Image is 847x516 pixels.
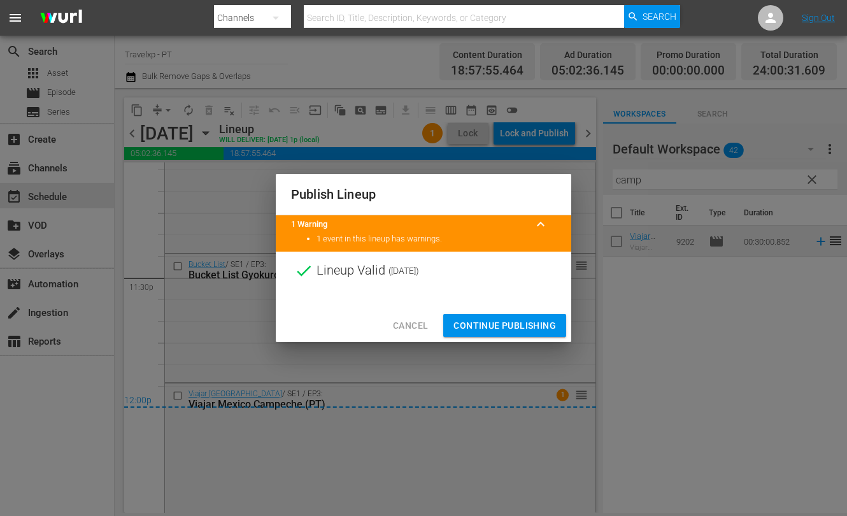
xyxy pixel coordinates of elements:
div: Lineup Valid [276,252,571,290]
li: 1 event in this lineup has warnings. [317,233,556,245]
img: ans4CAIJ8jUAAAAAAAAAAAAAAAAAAAAAAAAgQb4GAAAAAAAAAAAAAAAAAAAAAAAAJMjXAAAAAAAAAAAAAAAAAAAAAAAAgAT5G... [31,3,92,33]
button: Continue Publishing [443,314,566,338]
title: 1 Warning [291,219,525,231]
button: keyboard_arrow_up [525,209,556,240]
span: Continue Publishing [453,318,556,334]
span: menu [8,10,23,25]
span: keyboard_arrow_up [533,217,548,232]
a: Sign Out [802,13,835,23]
span: Search [643,5,676,28]
span: ( [DATE] ) [388,261,419,280]
h2: Publish Lineup [291,184,556,204]
span: Cancel [393,318,428,334]
button: Cancel [383,314,438,338]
